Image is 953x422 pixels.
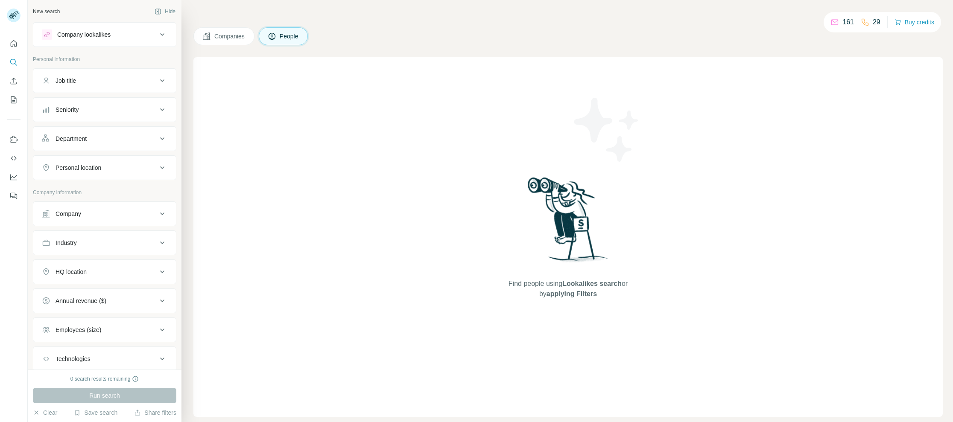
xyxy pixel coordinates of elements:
button: Feedback [7,188,20,204]
button: Enrich CSV [7,73,20,89]
p: 29 [873,17,880,27]
div: Department [56,134,87,143]
div: Job title [56,76,76,85]
span: Companies [214,32,246,41]
span: applying Filters [547,290,597,297]
button: My lists [7,92,20,108]
button: Seniority [33,99,176,120]
div: Annual revenue ($) [56,297,106,305]
button: Dashboard [7,169,20,185]
button: Company [33,204,176,224]
button: Technologies [33,349,176,369]
button: Hide [149,5,181,18]
button: Department [33,128,176,149]
span: Lookalikes search [562,280,622,287]
button: Clear [33,408,57,417]
div: Technologies [56,355,91,363]
button: Save search [74,408,117,417]
div: New search [33,8,60,15]
button: Quick start [7,36,20,51]
button: Buy credits [895,16,934,28]
span: Find people using or by [500,279,636,299]
img: Surfe Illustration - Woman searching with binoculars [524,175,613,270]
div: HQ location [56,268,87,276]
span: People [280,32,299,41]
button: Personal location [33,157,176,178]
p: Company information [33,189,176,196]
div: Industry [56,239,77,247]
button: Job title [33,70,176,91]
div: Personal location [56,163,101,172]
button: Use Surfe on LinkedIn [7,132,20,147]
button: Industry [33,233,176,253]
h4: Search [193,10,943,22]
button: Search [7,55,20,70]
p: Personal information [33,55,176,63]
div: 0 search results remaining [70,375,139,383]
img: Surfe Illustration - Stars [568,91,645,168]
button: Company lookalikes [33,24,176,45]
button: HQ location [33,262,176,282]
p: 161 [842,17,854,27]
button: Share filters [134,408,176,417]
div: Employees (size) [56,326,101,334]
div: Company lookalikes [57,30,111,39]
button: Employees (size) [33,320,176,340]
div: Seniority [56,105,79,114]
button: Annual revenue ($) [33,291,176,311]
button: Use Surfe API [7,151,20,166]
div: Company [56,210,81,218]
